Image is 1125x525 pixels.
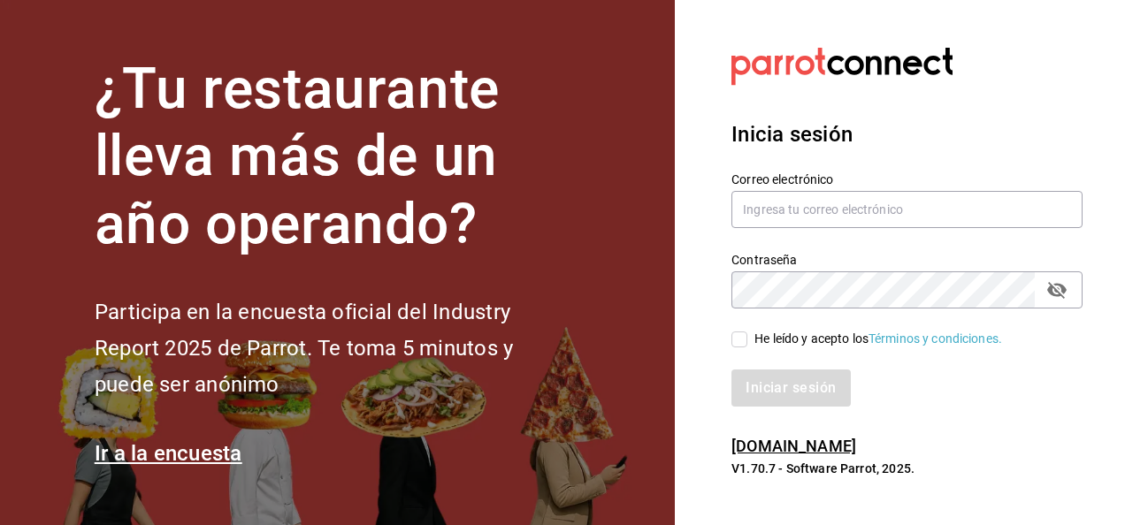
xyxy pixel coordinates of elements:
a: [DOMAIN_NAME] [731,437,856,455]
h3: Inicia sesión [731,118,1083,150]
p: V1.70.7 - Software Parrot, 2025. [731,460,1083,477]
a: Ir a la encuesta [95,441,242,466]
label: Correo electrónico [731,172,1083,185]
h2: Participa en la encuesta oficial del Industry Report 2025 de Parrot. Te toma 5 minutos y puede se... [95,294,572,402]
button: Campo de contraseña [1042,275,1072,305]
a: Términos y condiciones. [869,331,1002,346]
h1: ¿Tu restaurante lleva más de un año operando? [95,56,572,259]
input: Ingresa tu correo electrónico [731,191,1083,228]
label: Contraseña [731,253,1083,265]
div: He leído y acepto los [754,330,1002,348]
